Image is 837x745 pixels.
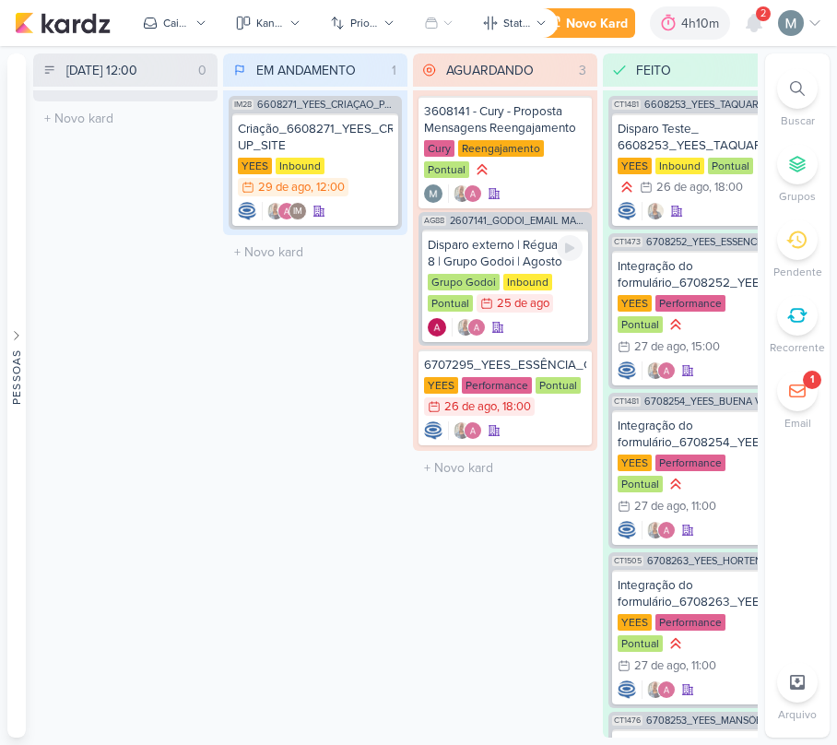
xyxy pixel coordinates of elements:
div: 3608141 - Cury - Proposta Mensagens Reengajamento [424,103,586,136]
div: Criador(a): Alessandra Gomes [428,318,446,337]
img: Caroline Traven De Andrade [238,202,256,220]
img: Caroline Traven De Andrade [618,202,636,220]
div: , 15:00 [686,341,720,353]
span: CT1473 [612,237,642,247]
div: Performance [655,614,725,631]
img: Alessandra Gomes [657,521,676,539]
img: Iara Santos [646,680,665,699]
span: 6708254_YEES_BUENA VISTA_SUBIR_CRIATIVO_LEAD_ADS_MUDE-SE_JÁ [644,396,778,407]
div: YEES [618,158,652,174]
div: Colaboradores: Iara Santos, Alessandra Gomes [642,361,676,380]
div: Criador(a): Caroline Traven De Andrade [618,680,636,699]
div: 27 de ago [634,501,686,513]
button: Pessoas [7,53,26,738]
div: Prioridade Alta [666,634,685,653]
img: Alessandra Gomes [277,202,296,220]
img: Alessandra Gomes [464,421,482,440]
span: 6708263_YEES_HORTENCIA_SUBIR_CRIATIVO_LEAD_ADS_MUDE-SE_JÁ [647,556,778,566]
div: Integração do formulário_6708263_YEES_HORTÊNCIA_SUBIR_CRIATIVO_LEAD_ADS_MUDE-SE_JÁ [618,577,772,610]
span: 6608271_YEES_CRIAÇAO_POP-UP_SITE [257,100,398,110]
span: IM28 [232,100,253,110]
input: + Novo kard [417,455,594,481]
img: Alessandra Gomes [464,184,482,203]
input: + Novo kard [227,239,404,266]
p: IM [293,207,302,217]
div: , 18:00 [709,182,743,194]
img: Iara Santos [453,421,471,440]
span: CT1505 [612,556,643,566]
div: Colaboradores: Iara Santos [642,202,665,220]
div: Pontual [618,635,663,652]
div: Criador(a): Caroline Traven De Andrade [618,521,636,539]
div: Criação_6608271_YEES_CRIAÇAO_POP-UP_SITE [238,121,393,154]
span: 2 [760,6,766,21]
div: Colaboradores: Iara Santos, Alessandra Gomes [642,521,676,539]
div: Colaboradores: Iara Santos, Alessandra Gomes [642,680,676,699]
div: YEES [618,295,652,312]
img: Alessandra Gomes [657,361,676,380]
div: Pontual [428,295,473,312]
div: Inbound [503,274,552,290]
div: , 18:00 [497,401,531,413]
div: Inbound [276,158,324,174]
p: Arquivo [778,706,817,723]
img: Iara Santos [456,318,475,337]
div: Integração do formulário_6708252_YEES_ESSENCIA_CAMPOLIM_SUBIR_PEÇAS_CAMPANHA [618,258,772,291]
div: Prioridade Alta [666,475,685,493]
input: + Novo kard [37,105,214,132]
div: 26 de ago [444,401,497,413]
div: YEES [618,455,652,471]
div: Disparo externo | Régua 7 e 8 | Grupo Godoi | Agosto [428,237,583,270]
img: Alessandra Gomes [467,318,486,337]
p: Email [784,415,811,432]
img: Alessandra Gomes [428,318,446,337]
div: Ligar relógio [557,235,583,261]
div: 3 [572,61,594,80]
div: Criador(a): Caroline Traven De Andrade [618,202,636,220]
img: Iara Santos [646,361,665,380]
img: Mariana Amorim [778,10,804,36]
div: YEES [618,614,652,631]
div: Prioridade Alta [618,178,636,196]
span: CT1476 [612,715,642,726]
div: Performance [462,377,532,394]
div: Prioridade Alta [666,315,685,334]
div: Pessoas [8,349,25,405]
div: Novo Kard [566,14,628,33]
div: Colaboradores: Iara Santos, Alessandra Gomes [448,421,482,440]
div: YEES [424,377,458,394]
div: 29 de ago [258,182,311,194]
img: Caroline Traven De Andrade [618,521,636,539]
li: Ctrl + F [765,68,830,129]
div: Inbound [655,158,704,174]
div: Reengajamento [458,140,544,157]
div: YEES [238,158,272,174]
img: kardz.app [15,12,111,34]
button: Novo Kard [533,8,635,38]
div: Pontual [618,316,663,333]
span: 6708252_YEES_ESSENCIA_CAMPOLIM_SUBIR_PEÇAS_CAMPANHA [646,237,778,247]
div: 0 [191,61,214,80]
span: 6708253_YEES_MANSÕES_SUBIR_PEÇAS_CAMPANHA [646,715,778,726]
div: Pontual [424,161,469,178]
p: Grupos [779,188,816,205]
div: 25 de ago [497,298,549,310]
span: AG88 [422,216,446,226]
div: Pontual [536,377,581,394]
img: Iara Santos [453,184,471,203]
div: 1 [384,61,404,80]
div: 27 de ago [634,341,686,353]
p: Recorrente [770,339,825,356]
span: CT1481 [612,396,641,407]
div: Isabella Machado Guimarães [289,202,307,220]
p: Pendente [773,264,822,280]
div: Criador(a): Caroline Traven De Andrade [424,421,442,440]
div: Cury [424,140,454,157]
div: Performance [655,295,725,312]
img: Caroline Traven De Andrade [424,421,442,440]
img: Iara Santos [646,202,665,220]
div: Grupo Godoi [428,274,500,290]
div: Performance [655,455,725,471]
div: 10 [756,61,784,80]
div: Criador(a): Caroline Traven De Andrade [618,361,636,380]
